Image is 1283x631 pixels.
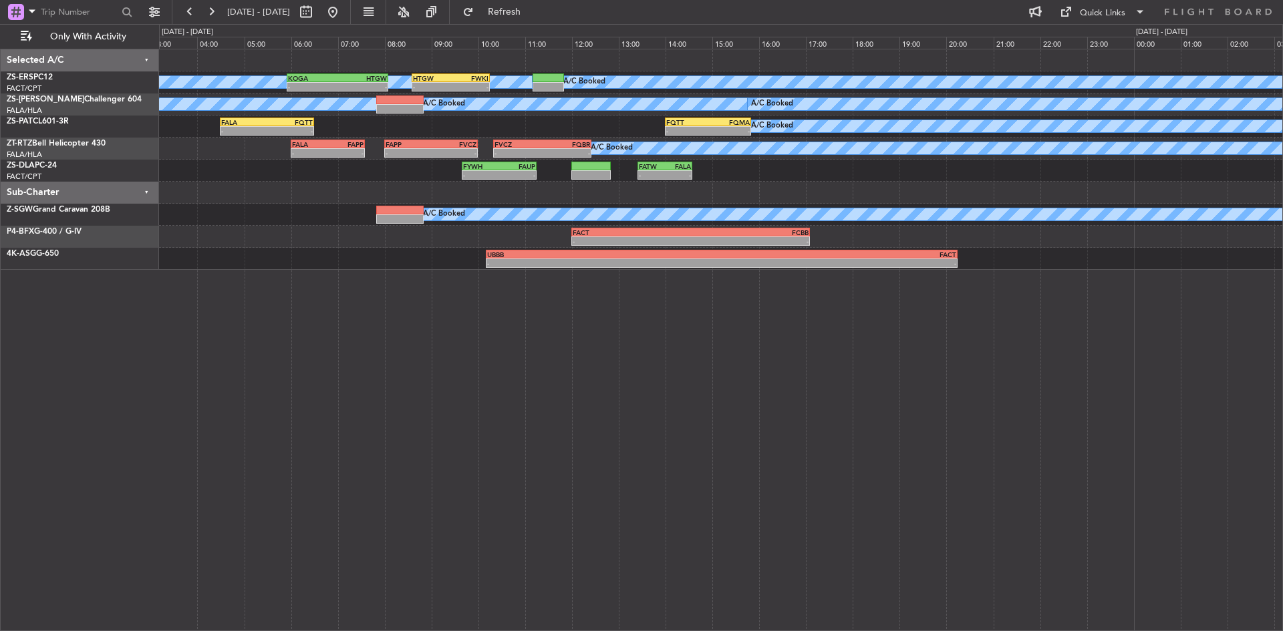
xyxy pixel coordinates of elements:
div: FATW [639,162,665,170]
span: ZT-RTZ [7,140,32,148]
div: - [494,149,542,157]
div: - [413,83,451,91]
div: 05:00 [245,37,291,49]
div: 01:00 [1181,37,1228,49]
div: FQTT [267,118,313,126]
a: FALA/HLA [7,106,42,116]
div: - [292,149,328,157]
a: P4-BFXG-400 / G-IV [7,228,82,236]
div: 17:00 [806,37,853,49]
div: - [690,237,808,245]
div: - [221,127,267,135]
div: FCBB [690,228,808,236]
div: A/C Booked [751,116,793,136]
span: Only With Activity [35,32,141,41]
div: 20:00 [946,37,993,49]
div: - [573,237,690,245]
div: - [337,83,387,91]
a: FALA/HLA [7,150,42,160]
a: Z-SGWGrand Caravan 208B [7,206,110,214]
div: [DATE] - [DATE] [1136,27,1187,38]
div: UBBB [487,250,722,258]
div: 09:00 [432,37,478,49]
div: 19:00 [899,37,946,49]
div: A/C Booked [563,72,605,92]
div: 08:00 [385,37,432,49]
div: 02:00 [1228,37,1274,49]
div: 13:00 [619,37,666,49]
div: 07:00 [338,37,385,49]
div: - [267,127,313,135]
div: HTGW [413,74,451,82]
div: - [450,83,488,91]
div: - [487,259,722,267]
span: 4K-ASG [7,250,36,258]
input: Trip Number [41,2,118,22]
div: - [431,149,476,157]
span: ZS-PAT [7,118,33,126]
div: FALA [665,162,691,170]
div: Quick Links [1080,7,1125,20]
a: ZS-DLAPC-24 [7,162,57,170]
div: 18:00 [853,37,899,49]
div: 21:00 [994,37,1040,49]
div: FALA [221,118,267,126]
span: Z-SGW [7,206,33,214]
div: - [639,171,665,179]
button: Quick Links [1053,1,1152,23]
div: FAPP [327,140,364,148]
span: P4-BFX [7,228,34,236]
div: FQMA [708,118,750,126]
div: A/C Booked [423,204,465,224]
div: 15:00 [712,37,759,49]
div: FVCZ [431,140,476,148]
div: FYWH [463,162,499,170]
div: - [722,259,956,267]
span: ZS-[PERSON_NAME] [7,95,84,103]
div: 04:00 [197,37,244,49]
div: FACT [573,228,690,236]
div: - [499,171,535,179]
button: Refresh [456,1,537,23]
div: A/C Booked [591,138,633,158]
a: ZT-RTZBell Helicopter 430 [7,140,106,148]
div: FWKI [450,74,488,82]
div: FQBR [542,140,589,148]
div: 03:00 [150,37,197,49]
div: 12:00 [572,37,619,49]
a: 4K-ASGG-650 [7,250,59,258]
span: ZS-ERS [7,73,33,81]
a: FACT/CPT [7,83,41,93]
div: - [666,127,708,135]
div: 00:00 [1134,37,1181,49]
div: 22:00 [1040,37,1087,49]
div: - [327,149,364,157]
div: HTGW [337,74,387,82]
a: ZS-ERSPC12 [7,73,53,81]
div: A/C Booked [751,94,793,114]
div: - [288,83,337,91]
div: KOGA [288,74,337,82]
span: [DATE] - [DATE] [227,6,290,18]
span: ZS-DLA [7,162,35,170]
div: - [463,171,499,179]
div: - [386,149,431,157]
div: 11:00 [525,37,572,49]
span: Refresh [476,7,533,17]
div: 06:00 [291,37,338,49]
div: A/C Booked [423,94,465,114]
div: FALA [292,140,328,148]
div: - [708,127,750,135]
a: ZS-PATCL601-3R [7,118,69,126]
div: - [542,149,589,157]
div: [DATE] - [DATE] [162,27,213,38]
div: 14:00 [666,37,712,49]
a: FACT/CPT [7,172,41,182]
a: ZS-[PERSON_NAME]Challenger 604 [7,95,142,103]
div: FQTT [666,118,708,126]
div: FACT [722,250,956,258]
div: 23:00 [1087,37,1134,49]
div: FAPP [386,140,431,148]
div: 16:00 [759,37,806,49]
div: - [665,171,691,179]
